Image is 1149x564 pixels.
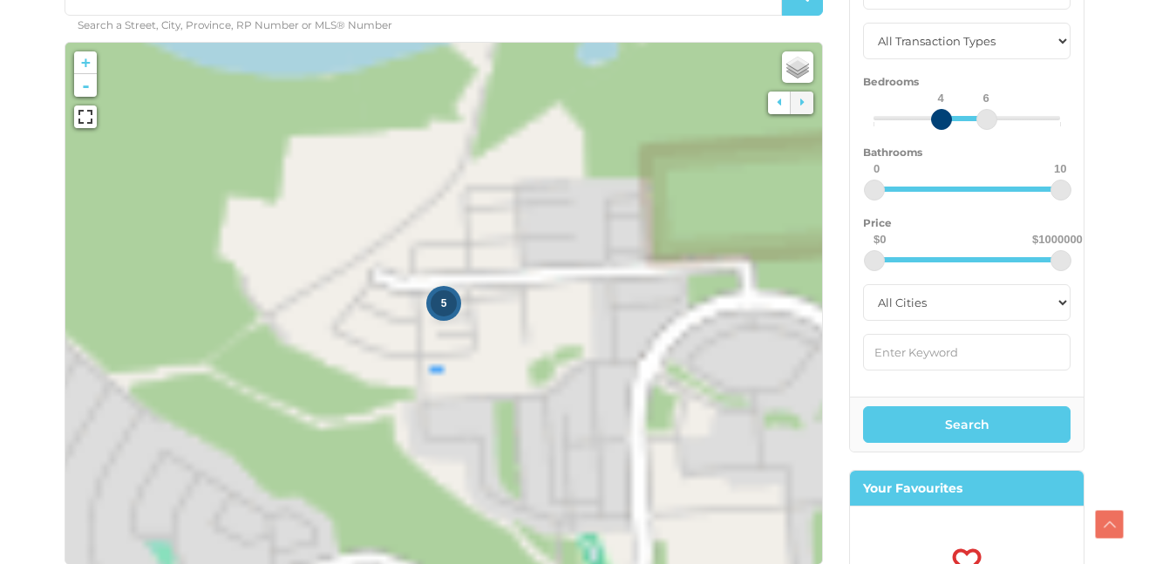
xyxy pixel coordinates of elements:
[863,480,962,496] strong: Your Favourites
[863,146,922,159] small: Bathrooms
[874,163,880,174] div: 0
[874,234,886,245] div: $0
[74,74,97,97] a: -
[863,334,1071,370] input: Enter Keyword
[863,216,892,229] small: Price
[1054,163,1066,174] div: 10
[863,75,919,88] small: Bedrooms
[78,18,392,31] small: Search a Street, City, Province, RP Number or MLS® Number
[441,297,447,309] span: 5
[983,92,989,104] div: 6
[74,105,97,128] a: View Fullscreen
[1032,234,1083,245] div: $1000000
[74,51,97,74] a: +
[938,92,944,104] div: 4
[863,406,1071,443] button: Search
[782,51,813,83] a: Layers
